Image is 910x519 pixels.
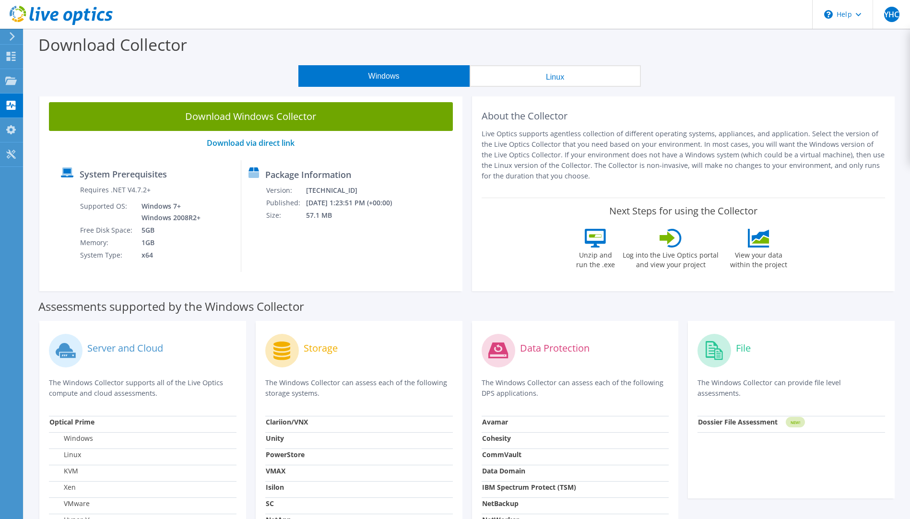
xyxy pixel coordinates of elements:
[736,343,751,353] label: File
[266,466,285,475] strong: VMAX
[298,65,470,87] button: Windows
[80,236,134,249] td: Memory:
[49,417,95,426] strong: Optical Prime
[266,450,305,459] strong: PowerStore
[80,249,134,261] td: System Type:
[134,200,202,224] td: Windows 7+ Windows 2008R2+
[49,483,76,492] label: Xen
[49,450,81,460] label: Linux
[482,417,508,426] strong: Avamar
[482,377,669,399] p: The Windows Collector can assess each of the following DPS applications.
[134,249,202,261] td: x64
[49,377,236,399] p: The Windows Collector supports all of the Live Optics compute and cloud assessments.
[134,224,202,236] td: 5GB
[266,434,284,443] strong: Unity
[573,248,617,270] label: Unzip and run the .exe
[266,417,308,426] strong: Clariion/VNX
[609,205,757,217] label: Next Steps for using the Collector
[207,138,295,148] a: Download via direct link
[482,129,886,181] p: Live Optics supports agentless collection of different operating systems, appliances, and applica...
[80,200,134,224] td: Supported OS:
[266,209,306,222] td: Size:
[482,110,886,122] h2: About the Collector
[698,417,778,426] strong: Dossier File Assessment
[38,302,304,311] label: Assessments supported by the Windows Collector
[266,499,274,508] strong: SC
[87,343,163,353] label: Server and Cloud
[482,466,525,475] strong: Data Domain
[791,420,800,425] tspan: NEW!
[49,102,453,131] a: Download Windows Collector
[482,483,576,492] strong: IBM Spectrum Protect (TSM)
[306,197,405,209] td: [DATE] 1:23:51 PM (+00:00)
[697,377,885,399] p: The Windows Collector can provide file level assessments.
[306,209,405,222] td: 57.1 MB
[470,65,641,87] button: Linux
[38,34,187,56] label: Download Collector
[266,483,284,492] strong: Isilon
[80,185,151,195] label: Requires .NET V4.7.2+
[884,7,899,22] span: YHC
[622,248,719,270] label: Log into the Live Optics portal and view your project
[306,184,405,197] td: [TECHNICAL_ID]
[266,184,306,197] td: Version:
[266,197,306,209] td: Published:
[134,236,202,249] td: 1GB
[80,224,134,236] td: Free Disk Space:
[304,343,338,353] label: Storage
[265,170,351,179] label: Package Information
[482,450,521,459] strong: CommVault
[824,10,833,19] svg: \n
[482,499,519,508] strong: NetBackup
[724,248,793,270] label: View your data within the project
[520,343,590,353] label: Data Protection
[265,377,453,399] p: The Windows Collector can assess each of the following storage systems.
[482,434,511,443] strong: Cohesity
[49,466,78,476] label: KVM
[80,169,167,179] label: System Prerequisites
[49,434,93,443] label: Windows
[49,499,90,508] label: VMware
